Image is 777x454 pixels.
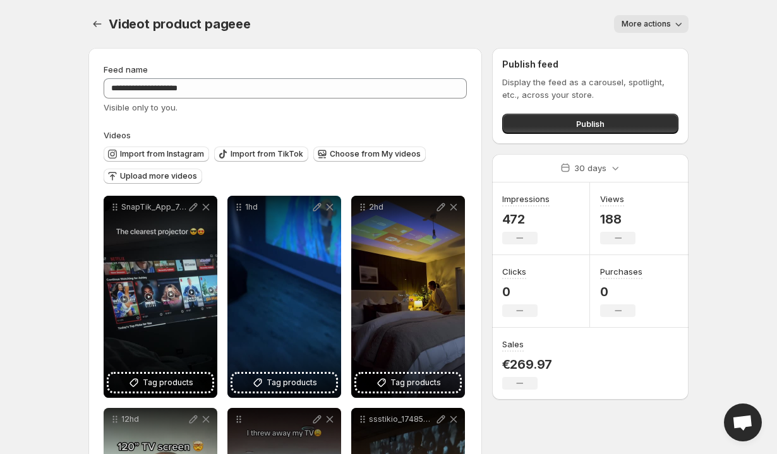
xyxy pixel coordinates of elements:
p: €269.97 [502,357,553,372]
span: Tag products [390,376,441,389]
button: Tag products [109,374,212,391]
p: SnapTik_App_7412103058609491230-HD [121,202,187,212]
span: Videot product pageee [109,16,251,32]
p: 12hd [121,414,187,424]
span: Visible only to you. [104,102,178,112]
div: 2hdTag products [351,196,465,398]
span: Publish [576,117,605,130]
h3: Impressions [502,193,550,205]
button: Settings [88,15,106,33]
button: Choose from My videos [313,146,426,162]
button: More actions [614,15,689,33]
p: 1hd [245,202,311,212]
span: Upload more videos [120,171,197,181]
h3: Views [600,193,624,205]
button: Import from Instagram [104,146,209,162]
p: 0 [600,284,642,299]
span: Tag products [267,376,317,389]
h2: Publish feed [502,58,678,71]
span: Feed name [104,64,148,75]
span: Videos [104,130,131,140]
h3: Clicks [502,265,526,278]
h3: Sales [502,338,524,350]
button: Tag products [232,374,336,391]
p: 30 days [574,162,606,174]
p: 0 [502,284,538,299]
div: SnapTik_App_7412103058609491230-HDTag products [104,196,217,398]
h3: Purchases [600,265,642,278]
span: Tag products [143,376,193,389]
span: Import from TikTok [231,149,303,159]
button: Upload more videos [104,169,202,184]
span: More actions [622,19,671,29]
p: ssstikio_1748540550130 [369,414,435,424]
button: Publish [502,114,678,134]
span: Choose from My videos [330,149,421,159]
div: 1hdTag products [227,196,341,398]
span: Import from Instagram [120,149,204,159]
button: Import from TikTok [214,146,308,162]
div: Open chat [724,403,762,441]
p: 188 [600,212,635,227]
button: Tag products [356,374,460,391]
p: Display the feed as a carousel, spotlight, etc., across your store. [502,76,678,101]
p: 472 [502,212,550,227]
p: 2hd [369,202,435,212]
